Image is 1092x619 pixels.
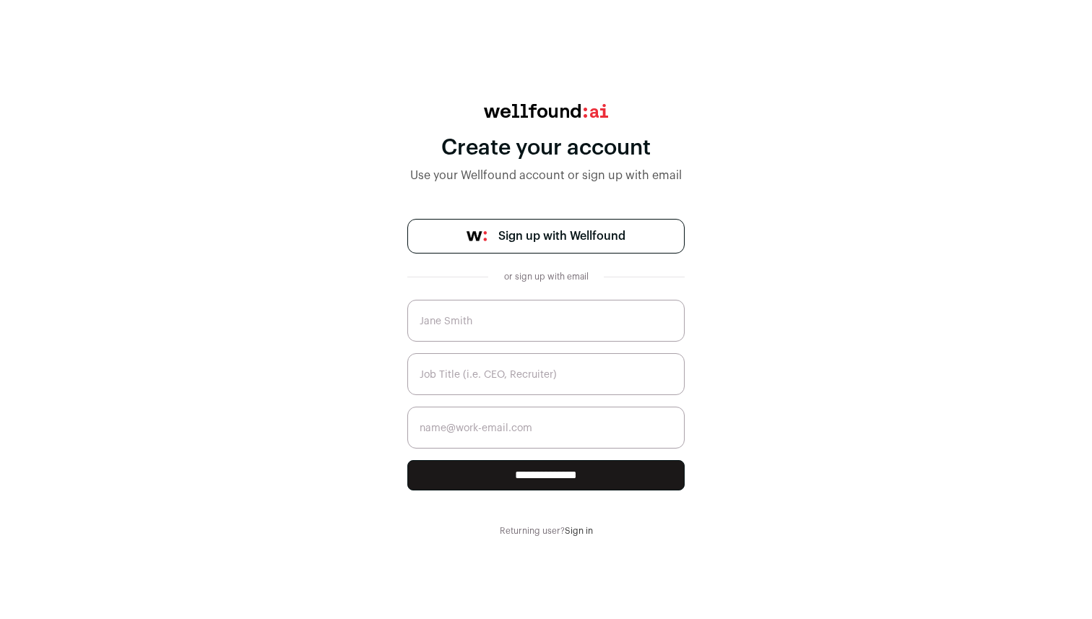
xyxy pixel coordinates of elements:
[484,104,608,118] img: wellfound:ai
[407,135,685,161] div: Create your account
[467,231,487,241] img: wellfound-symbol-flush-black-fb3c872781a75f747ccb3a119075da62bfe97bd399995f84a933054e44a575c4.png
[407,407,685,449] input: name@work-email.com
[565,527,593,535] a: Sign in
[407,525,685,537] div: Returning user?
[407,167,685,184] div: Use your Wellfound account or sign up with email
[498,228,625,245] span: Sign up with Wellfound
[407,353,685,395] input: Job Title (i.e. CEO, Recruiter)
[407,300,685,342] input: Jane Smith
[407,219,685,254] a: Sign up with Wellfound
[500,271,592,282] div: or sign up with email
